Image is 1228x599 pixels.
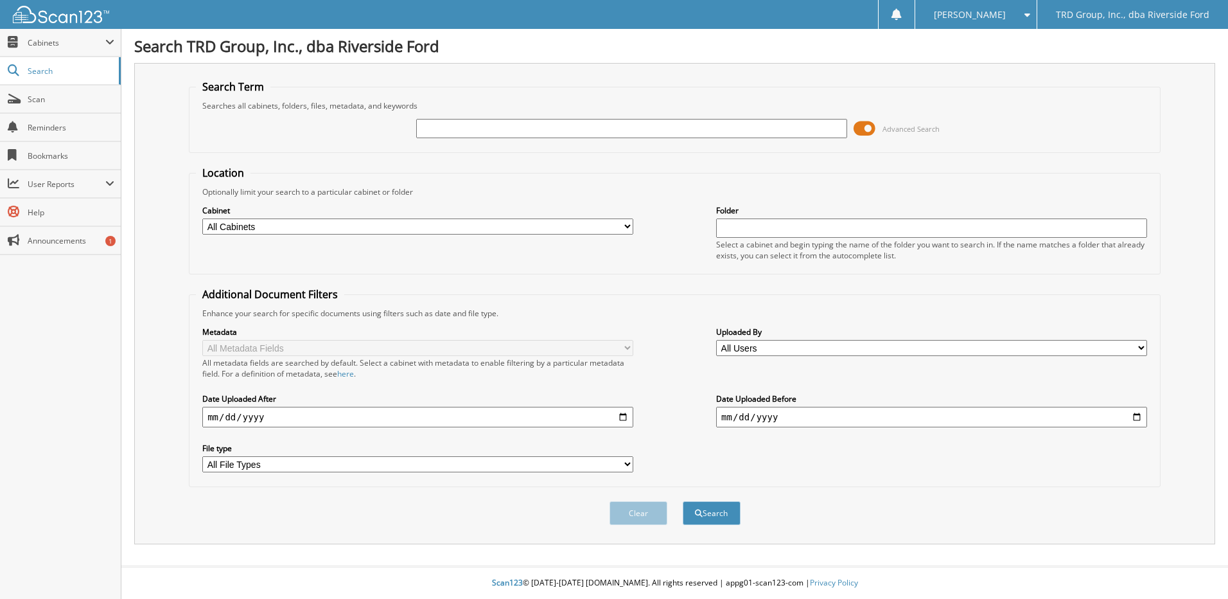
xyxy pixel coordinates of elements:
[716,239,1147,261] div: Select a cabinet and begin typing the name of the folder you want to search in. If the name match...
[202,407,633,427] input: start
[337,368,354,379] a: here
[492,577,523,588] span: Scan123
[28,235,114,246] span: Announcements
[882,124,940,134] span: Advanced Search
[196,166,250,180] legend: Location
[13,6,109,23] img: scan123-logo-white.svg
[105,236,116,246] div: 1
[202,357,633,379] div: All metadata fields are searched by default. Select a cabinet with metadata to enable filtering b...
[202,205,633,216] label: Cabinet
[202,393,633,404] label: Date Uploaded After
[202,443,633,454] label: File type
[28,37,105,48] span: Cabinets
[28,94,114,105] span: Scan
[134,35,1215,57] h1: Search TRD Group, Inc., dba Riverside Ford
[28,122,114,133] span: Reminders
[196,308,1153,319] div: Enhance your search for specific documents using filters such as date and file type.
[196,287,344,301] legend: Additional Document Filters
[716,407,1147,427] input: end
[716,205,1147,216] label: Folder
[196,80,270,94] legend: Search Term
[683,501,741,525] button: Search
[810,577,858,588] a: Privacy Policy
[934,11,1006,19] span: [PERSON_NAME]
[196,186,1153,197] div: Optionally limit your search to a particular cabinet or folder
[610,501,667,525] button: Clear
[1056,11,1209,19] span: TRD Group, Inc., dba Riverside Ford
[28,179,105,190] span: User Reports
[716,326,1147,337] label: Uploaded By
[121,568,1228,599] div: © [DATE]-[DATE] [DOMAIN_NAME]. All rights reserved | appg01-scan123-com |
[202,326,633,337] label: Metadata
[28,66,112,76] span: Search
[28,150,114,161] span: Bookmarks
[28,207,114,218] span: Help
[196,100,1153,111] div: Searches all cabinets, folders, files, metadata, and keywords
[716,393,1147,404] label: Date Uploaded Before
